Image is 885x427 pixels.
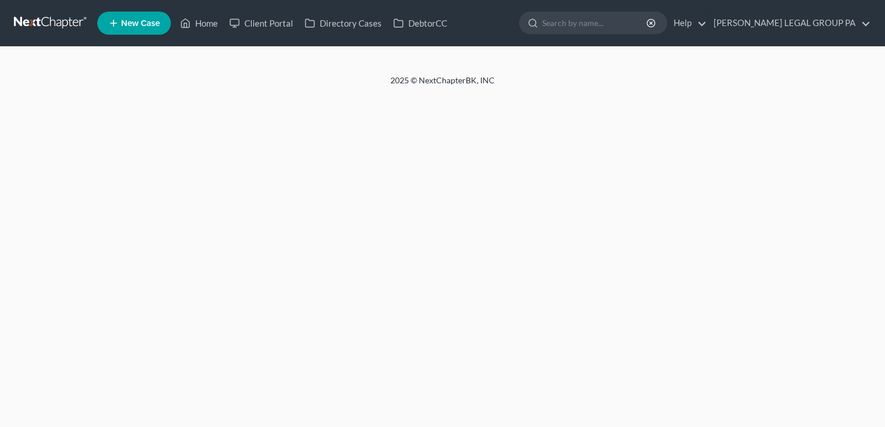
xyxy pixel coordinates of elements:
[387,13,453,34] a: DebtorCC
[224,13,299,34] a: Client Portal
[542,12,648,34] input: Search by name...
[299,13,387,34] a: Directory Cases
[112,75,773,95] div: 2025 © NextChapterBK, INC
[708,13,871,34] a: [PERSON_NAME] LEGAL GROUP PA
[121,19,160,28] span: New Case
[174,13,224,34] a: Home
[668,13,707,34] a: Help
